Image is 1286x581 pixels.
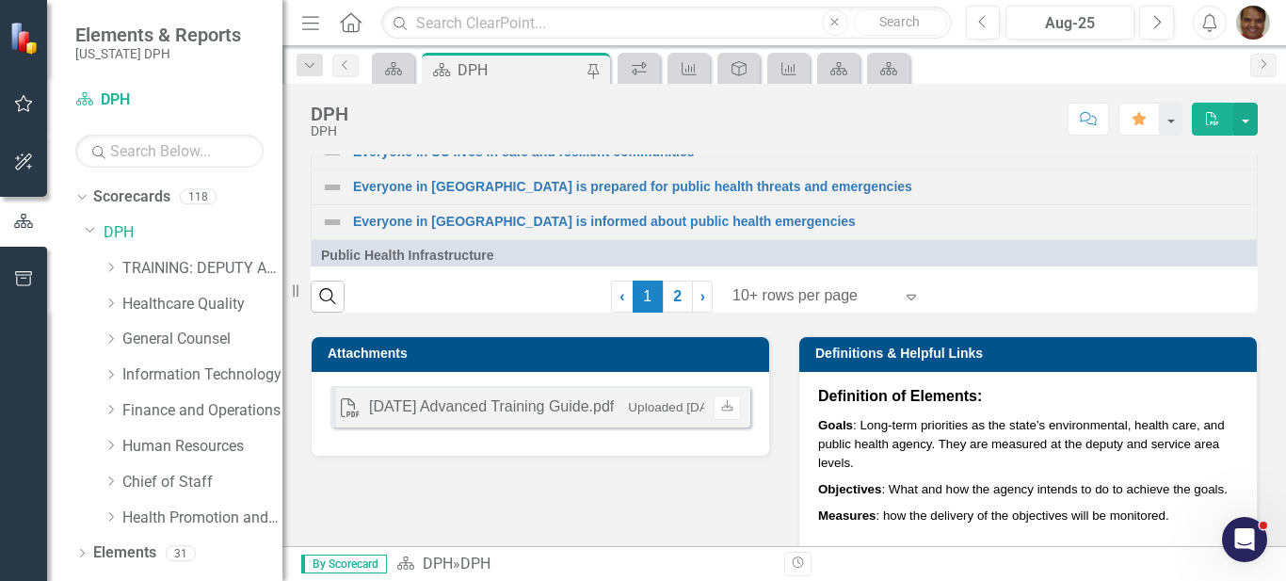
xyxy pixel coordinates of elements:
[353,215,1247,229] a: Everyone in [GEOGRAPHIC_DATA] is informed about public health emergencies
[815,347,1247,361] h3: Definitions & Helpful Links
[700,288,705,304] span: ›
[633,281,663,313] span: 1
[122,472,282,493] a: Chief of Staff
[301,555,387,573] span: By Scorecard
[122,508,282,529] a: Health Promotion and Services
[311,104,348,124] div: DPH
[166,545,196,561] div: 31
[122,436,282,458] a: Human Resources
[879,14,920,29] span: Search
[619,288,624,304] span: ‹
[75,46,241,61] small: [US_STATE] DPH
[1005,6,1134,40] button: Aug-25
[75,24,241,46] span: Elements & Reports
[93,542,156,564] a: Elements
[93,186,170,208] a: Scorecards
[122,400,282,422] a: Finance and Operations
[423,555,453,573] a: DPH
[122,364,282,386] a: Information Technology
[75,89,264,111] a: DPH
[853,9,947,36] button: Search
[396,554,770,575] div: »
[353,180,1247,194] a: Everyone in [GEOGRAPHIC_DATA] is prepared for public health threats and emergencies
[818,482,881,496] strong: Objectives
[328,347,760,361] h3: Attachments
[1012,12,1128,35] div: Aug-25
[9,21,42,54] img: ClearPoint Strategy
[818,482,1228,496] span: : What and how the agency intends to do to achieve the goals.
[628,400,778,414] small: Uploaded [DATE] 1:31 PM
[369,396,614,418] div: [DATE] Advanced Training Guide.pdf
[321,176,344,199] img: Not Defined
[75,135,264,168] input: Search Below...
[381,7,951,40] input: Search ClearPoint...
[1236,6,1270,40] img: Sanjay Patel
[460,555,490,573] div: DPH
[122,294,282,315] a: Healthcare Quality
[311,124,348,138] div: DPH
[663,281,693,313] a: 2
[818,508,1169,523] span: : how the delivery of the objectives will be monitored.
[122,258,282,280] a: TRAINING: DEPUTY AREA
[1222,517,1267,562] iframe: Intercom live chat
[818,388,982,404] strong: Definition of Elements:
[818,418,1225,470] span: : Long-term priorities as the state’s environmental, health care, and public health agency. They ...
[458,58,582,82] div: DPH
[818,418,853,432] strong: Goals
[818,508,876,523] strong: Measures
[122,329,282,350] a: General Counsel
[321,211,344,234] img: Not Defined
[180,189,217,205] div: 118
[104,222,282,244] a: DPH
[321,246,1247,265] span: Public Health Infrastructure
